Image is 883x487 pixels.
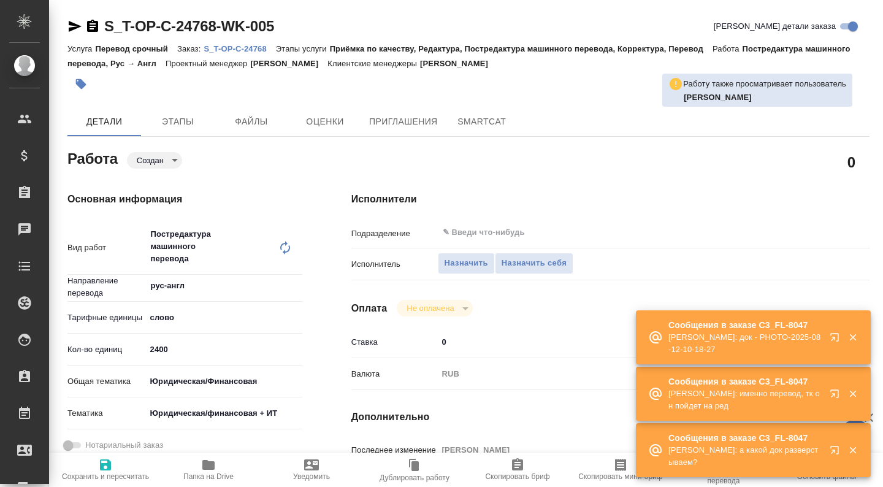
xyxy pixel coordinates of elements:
[502,256,567,270] span: Назначить себя
[351,336,438,348] p: Ставка
[380,474,449,482] span: Дублировать работу
[840,445,865,456] button: Закрыть
[713,44,743,53] p: Работа
[438,253,495,274] button: Назначить
[133,155,167,166] button: Создан
[369,114,438,129] span: Приглашения
[67,71,94,98] button: Добавить тэг
[822,325,852,355] button: Открыть в новой вкладке
[67,407,146,420] p: Тематика
[684,91,846,104] p: Журавлева Александра
[222,114,281,129] span: Файлы
[85,19,100,34] button: Скопировать ссылку
[204,43,275,53] a: S_T-OP-C-24768
[75,114,134,129] span: Детали
[438,333,827,351] input: ✎ Введи что-нибудь
[569,453,672,487] button: Скопировать мини-бриф
[293,472,330,481] span: Уведомить
[146,340,302,358] input: ✎ Введи что-нибудь
[95,44,177,53] p: Перевод срочный
[183,472,234,481] span: Папка на Drive
[67,147,118,169] h2: Работа
[351,228,438,240] p: Подразделение
[327,59,420,68] p: Клиентские менеджеры
[822,438,852,467] button: Открыть в новой вкладке
[840,388,865,399] button: Закрыть
[420,59,497,68] p: [PERSON_NAME]
[146,403,302,424] div: Юридическая/финансовая + ИТ
[683,78,846,90] p: Работу также просматривает пользователь
[847,151,855,172] h2: 0
[67,375,146,388] p: Общая тематика
[67,343,146,356] p: Кол-во единиц
[714,20,836,33] span: [PERSON_NAME] детали заказа
[127,152,182,169] div: Создан
[495,253,573,274] button: Назначить себя
[466,453,569,487] button: Скопировать бриф
[260,453,363,487] button: Уведомить
[67,275,146,299] p: Направление перевода
[438,441,827,459] input: Пустое поле
[351,410,870,424] h4: Дополнительно
[104,18,274,34] a: S_T-OP-C-24768-WK-005
[204,44,275,53] p: S_T-OP-C-24768
[67,44,95,53] p: Услуга
[820,231,822,234] button: Open
[250,59,327,68] p: [PERSON_NAME]
[296,285,298,287] button: Open
[403,303,457,313] button: Не оплачена
[148,114,207,129] span: Этапы
[668,432,822,444] p: Сообщения в заказе C3_FL-8047
[62,472,149,481] span: Сохранить и пересчитать
[397,300,472,316] div: Создан
[296,114,354,129] span: Оценки
[67,19,82,34] button: Скопировать ссылку для ЯМессенджера
[684,93,752,102] b: [PERSON_NAME]
[67,192,302,207] h4: Основная информация
[840,332,865,343] button: Закрыть
[668,375,822,388] p: Сообщения в заказе C3_FL-8047
[85,439,163,451] span: Нотариальный заказ
[351,258,438,270] p: Исполнитель
[351,192,870,207] h4: Исполнители
[330,44,713,53] p: Приёмка по качеству, Редактура, Постредактура машинного перевода, Корректура, Перевод
[442,225,782,240] input: ✎ Введи что-нибудь
[668,388,822,412] p: [PERSON_NAME]: именно перевод, тк он пойдет на ред
[54,453,157,487] button: Сохранить и пересчитать
[166,59,250,68] p: Проектный менеджер
[67,312,146,324] p: Тарифные единицы
[146,307,302,328] div: слово
[578,472,662,481] span: Скопировать мини-бриф
[146,371,302,392] div: Юридическая/Финансовая
[668,331,822,356] p: [PERSON_NAME]: док - PHOTO-2025-08-12-10-18-27
[438,364,827,385] div: RUB
[351,301,388,316] h4: Оплата
[822,382,852,411] button: Открыть в новой вкладке
[445,256,488,270] span: Назначить
[668,319,822,331] p: Сообщения в заказе C3_FL-8047
[157,453,260,487] button: Папка на Drive
[668,444,822,469] p: [PERSON_NAME]: а какой док разверстываем?
[363,453,466,487] button: Дублировать работу
[177,44,204,53] p: Заказ:
[67,242,146,254] p: Вид работ
[351,444,438,456] p: Последнее изменение
[485,472,549,481] span: Скопировать бриф
[453,114,511,129] span: SmartCat
[351,368,438,380] p: Валюта
[276,44,330,53] p: Этапы услуги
